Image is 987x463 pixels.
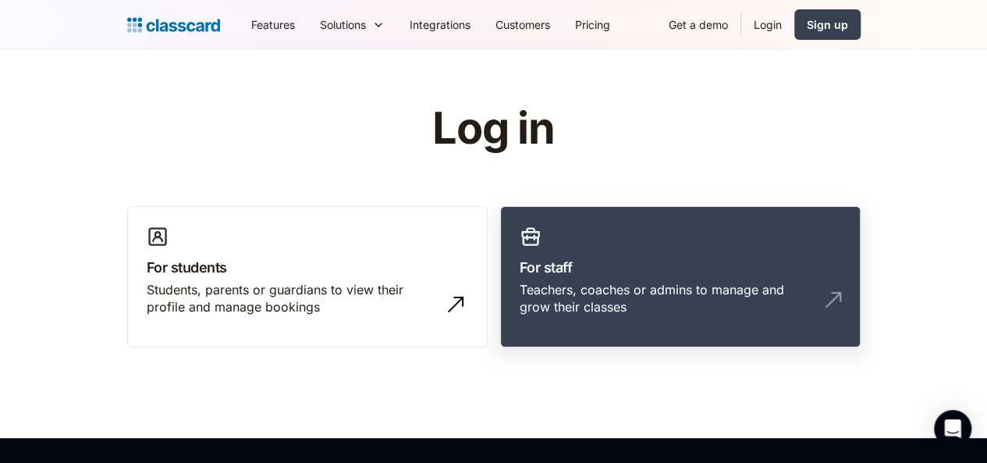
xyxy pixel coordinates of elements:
a: Pricing [563,7,623,42]
div: Students, parents or guardians to view their profile and manage bookings [147,281,437,316]
a: Customers [483,7,563,42]
h3: For students [147,257,468,278]
div: Sign up [807,16,848,33]
a: Login [741,7,794,42]
a: home [127,14,220,36]
div: Open Intercom Messenger [934,410,971,447]
div: Solutions [307,7,397,42]
h1: Log in [246,105,741,153]
div: Teachers, coaches or admins to manage and grow their classes [520,281,810,316]
a: Get a demo [656,7,740,42]
a: Integrations [397,7,483,42]
a: For studentsStudents, parents or guardians to view their profile and manage bookings [127,206,488,348]
div: Solutions [320,16,366,33]
a: Features [239,7,307,42]
a: For staffTeachers, coaches or admins to manage and grow their classes [500,206,861,348]
h3: For staff [520,257,841,278]
a: Sign up [794,9,861,40]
